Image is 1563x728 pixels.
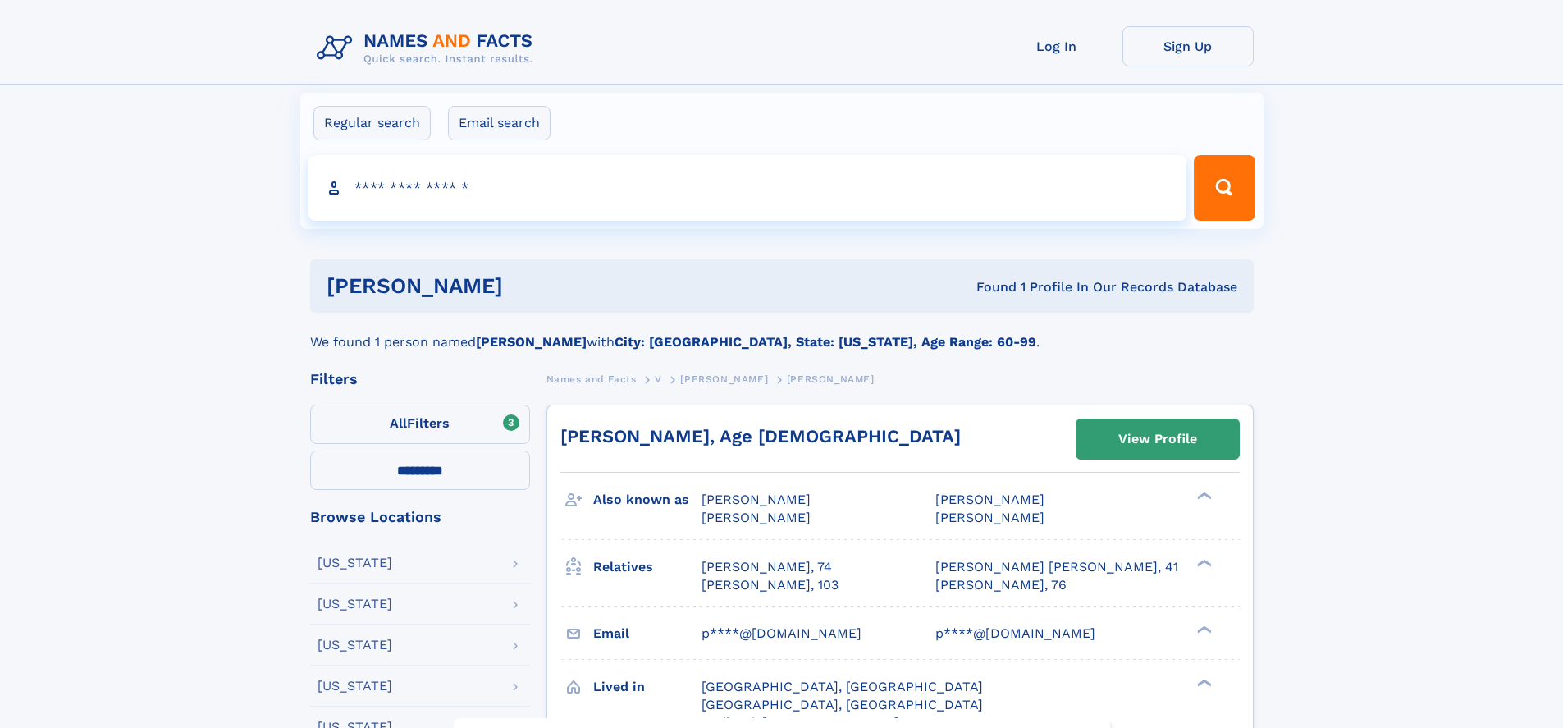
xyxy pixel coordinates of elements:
[702,510,811,525] span: [PERSON_NAME]
[935,510,1044,525] span: [PERSON_NAME]
[615,334,1036,350] b: City: [GEOGRAPHIC_DATA], State: [US_STATE], Age Range: 60-99
[991,26,1122,66] a: Log In
[327,276,740,296] h1: [PERSON_NAME]
[1076,419,1239,459] a: View Profile
[702,558,832,576] a: [PERSON_NAME], 74
[1118,420,1197,458] div: View Profile
[593,553,702,581] h3: Relatives
[935,558,1178,576] a: [PERSON_NAME] [PERSON_NAME], 41
[318,639,392,652] div: [US_STATE]
[655,373,662,385] span: V
[310,313,1254,352] div: We found 1 person named with .
[560,426,961,446] a: [PERSON_NAME], Age [DEMOGRAPHIC_DATA]
[390,415,407,431] span: All
[593,620,702,648] h3: Email
[655,369,662,389] a: V
[546,369,637,389] a: Names and Facts
[310,405,530,444] label: Filters
[310,26,546,71] img: Logo Names and Facts
[448,106,551,140] label: Email search
[310,510,530,524] div: Browse Locations
[310,372,530,387] div: Filters
[935,492,1044,507] span: [PERSON_NAME]
[1193,677,1213,688] div: ❯
[318,680,392,693] div: [US_STATE]
[1194,155,1255,221] button: Search Button
[787,373,875,385] span: [PERSON_NAME]
[318,598,392,611] div: [US_STATE]
[702,697,983,712] span: [GEOGRAPHIC_DATA], [GEOGRAPHIC_DATA]
[593,673,702,701] h3: Lived in
[680,373,768,385] span: [PERSON_NAME]
[1193,491,1213,501] div: ❯
[308,155,1187,221] input: search input
[935,576,1067,594] a: [PERSON_NAME], 76
[1193,557,1213,568] div: ❯
[318,556,392,570] div: [US_STATE]
[702,576,839,594] a: [PERSON_NAME], 103
[1193,624,1213,634] div: ❯
[1122,26,1254,66] a: Sign Up
[739,278,1237,296] div: Found 1 Profile In Our Records Database
[702,679,983,694] span: [GEOGRAPHIC_DATA], [GEOGRAPHIC_DATA]
[313,106,431,140] label: Regular search
[680,369,768,389] a: [PERSON_NAME]
[476,334,587,350] b: [PERSON_NAME]
[702,492,811,507] span: [PERSON_NAME]
[593,486,702,514] h3: Also known as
